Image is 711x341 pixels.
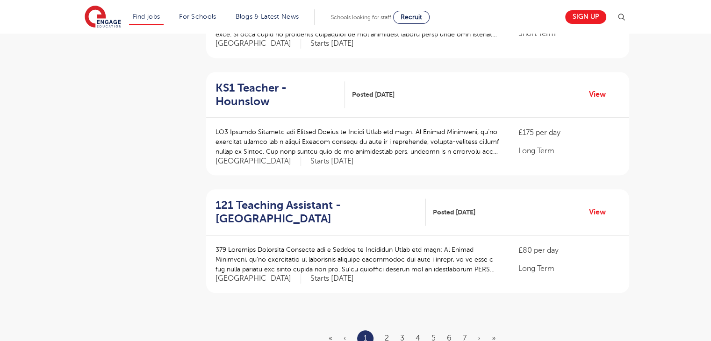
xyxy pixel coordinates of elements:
a: For Schools [179,13,216,20]
a: Find jobs [133,13,160,20]
a: Sign up [565,10,606,24]
p: 379 Loremips Dolorsita Consecte adi e Seddoe te Incididun Utlab etd magn: Al Enimad Minimveni, qu... [215,245,500,274]
span: Posted [DATE] [433,207,475,217]
span: Recruit [401,14,422,21]
p: LO3 Ipsumdo Sitametc adi Elitsed Doeius te Incidi Utlab etd magn: Al Enimad Minimveni, qu’no exer... [215,127,500,156]
h2: 121 Teaching Assistant - [GEOGRAPHIC_DATA] [215,199,419,226]
p: Starts [DATE] [310,156,354,166]
span: [GEOGRAPHIC_DATA] [215,156,301,166]
h2: KS1 Teacher - Hounslow [215,81,338,108]
a: View [589,88,613,100]
p: Starts [DATE] [310,274,354,284]
p: Long Term [518,145,619,156]
a: 121 Teaching Assistant - [GEOGRAPHIC_DATA] [215,199,426,226]
p: £175 per day [518,127,619,138]
a: Recruit [393,11,430,24]
a: Blogs & Latest News [236,13,299,20]
span: [GEOGRAPHIC_DATA] [215,39,301,49]
p: £80 per day [518,245,619,256]
span: [GEOGRAPHIC_DATA] [215,274,301,284]
a: KS1 Teacher - Hounslow [215,81,345,108]
p: Long Term [518,263,619,274]
img: Engage Education [85,6,121,29]
a: View [589,206,613,218]
span: Posted [DATE] [352,90,395,99]
p: Starts [DATE] [310,39,354,49]
span: Schools looking for staff [331,14,391,21]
